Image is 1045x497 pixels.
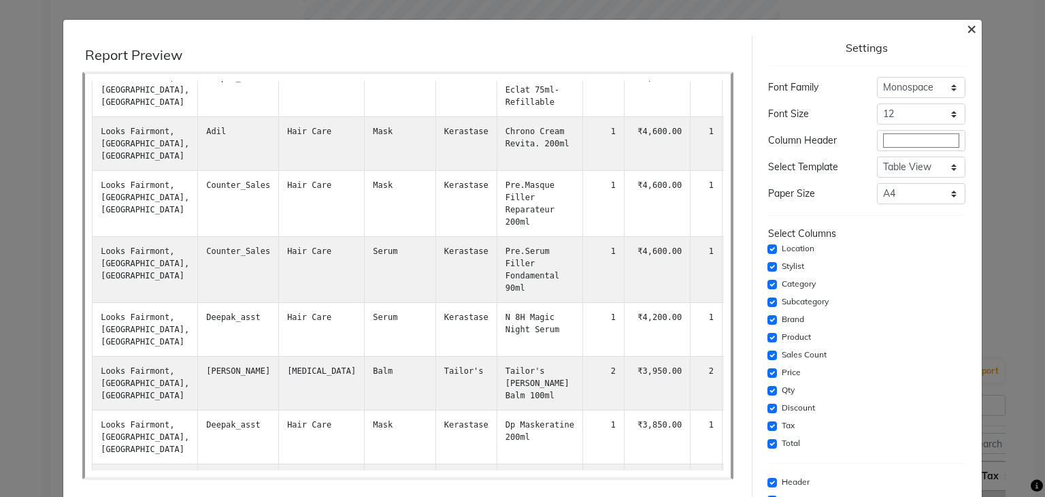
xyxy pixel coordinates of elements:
[279,237,365,303] td: Hair Care
[782,476,810,488] label: Header
[365,411,435,464] td: Mask
[198,237,279,303] td: Counter_Sales
[691,411,723,464] td: 1
[497,117,582,171] td: Chrono Cream Revita. 200ml
[723,303,779,357] td: ₹0
[365,63,435,117] td: Serum
[625,411,691,464] td: ₹3,850.00
[758,133,867,148] div: Column Header
[967,18,976,38] span: ×
[279,171,365,237] td: Hair Care
[782,278,816,290] label: Category
[435,411,497,464] td: Kerastase
[758,107,867,121] div: Font Size
[782,295,829,308] label: Subcategory
[497,411,582,464] td: Dp Maskeratine 200ml
[625,63,691,117] td: ₹5,900.00
[93,357,198,411] td: Looks Fairmont, [GEOGRAPHIC_DATA], [GEOGRAPHIC_DATA]
[365,303,435,357] td: Serum
[198,117,279,171] td: Adil
[768,42,965,54] div: Settings
[582,357,624,411] td: 2
[782,366,801,379] label: Price
[497,357,582,411] td: Tailor's [PERSON_NAME] Balm 100ml
[782,242,814,255] label: Location
[625,357,691,411] td: ₹3,950.00
[723,411,779,464] td: ₹0
[279,357,365,411] td: [MEDICAL_DATA]
[279,63,365,117] td: Hair Care
[782,260,804,272] label: Stylist
[85,47,742,63] div: Report Preview
[198,63,279,117] td: Deepak_asst
[625,171,691,237] td: ₹4,600.00
[365,117,435,171] td: Mask
[625,303,691,357] td: ₹4,200.00
[93,411,198,464] td: Looks Fairmont, [GEOGRAPHIC_DATA], [GEOGRAPHIC_DATA]
[497,303,582,357] td: N 8H Magic Night Serum
[279,117,365,171] td: Hair Care
[435,303,497,357] td: Kerastase
[365,237,435,303] td: Serum
[782,402,815,414] label: Discount
[435,357,497,411] td: Tailor's
[497,63,582,117] td: Elixir Chroma Eclat 75ml-Refillable
[435,63,497,117] td: Kerastase
[497,237,582,303] td: Pre.Serum Filler Fondamental 90ml
[93,171,198,237] td: Looks Fairmont, [GEOGRAPHIC_DATA], [GEOGRAPHIC_DATA]
[279,411,365,464] td: Hair Care
[582,117,624,171] td: 1
[93,63,198,117] td: Looks Fairmont, [GEOGRAPHIC_DATA], [GEOGRAPHIC_DATA]
[582,237,624,303] td: 1
[691,117,723,171] td: 1
[93,303,198,357] td: Looks Fairmont, [GEOGRAPHIC_DATA], [GEOGRAPHIC_DATA]
[582,303,624,357] td: 1
[435,117,497,171] td: Kerastase
[723,357,779,411] td: ₹0
[758,80,867,95] div: Font Family
[279,303,365,357] td: Hair Care
[782,313,804,325] label: Brand
[365,357,435,411] td: Balm
[956,9,987,47] button: Close
[691,171,723,237] td: 1
[723,237,779,303] td: ₹0
[758,160,867,174] div: Select Template
[198,357,279,411] td: [PERSON_NAME]
[782,437,800,449] label: Total
[723,63,779,117] td: ₹0
[582,171,624,237] td: 1
[497,171,582,237] td: Pre.Masque Filler Reparateur 200ml
[782,331,811,343] label: Product
[93,117,198,171] td: Looks Fairmont, [GEOGRAPHIC_DATA], [GEOGRAPHIC_DATA]
[768,227,965,241] div: Select Columns
[782,349,827,361] label: Sales Count
[691,237,723,303] td: 1
[723,171,779,237] td: ₹0
[198,171,279,237] td: Counter_Sales
[691,357,723,411] td: 2
[723,117,779,171] td: ₹0
[435,171,497,237] td: Kerastase
[625,117,691,171] td: ₹4,600.00
[435,237,497,303] td: Kerastase
[758,187,867,201] div: Paper Size
[691,63,723,117] td: 1
[198,303,279,357] td: Deepak_asst
[782,419,795,432] label: Tax
[691,303,723,357] td: 1
[582,63,624,117] td: 1
[782,384,795,396] label: Qty
[582,411,624,464] td: 1
[365,171,435,237] td: Mask
[625,237,691,303] td: ₹4,600.00
[198,411,279,464] td: Deepak_asst
[93,237,198,303] td: Looks Fairmont, [GEOGRAPHIC_DATA], [GEOGRAPHIC_DATA]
